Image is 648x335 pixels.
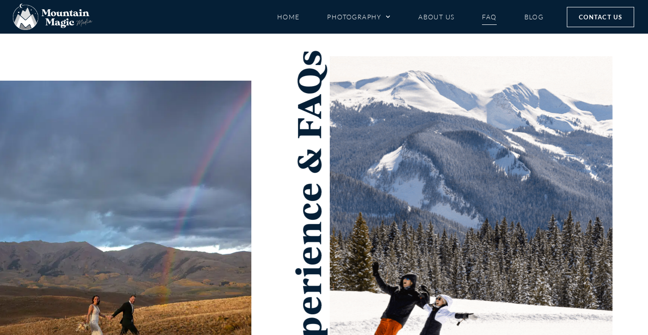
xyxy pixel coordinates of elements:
[579,12,622,22] span: Contact Us
[524,9,544,25] a: Blog
[13,4,92,30] img: Mountain Magic Media photography logo Crested Butte Photographer
[567,7,634,27] a: Contact Us
[277,9,300,25] a: Home
[327,9,391,25] a: Photography
[418,9,454,25] a: About Us
[277,9,544,25] nav: Menu
[482,9,496,25] a: FAQ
